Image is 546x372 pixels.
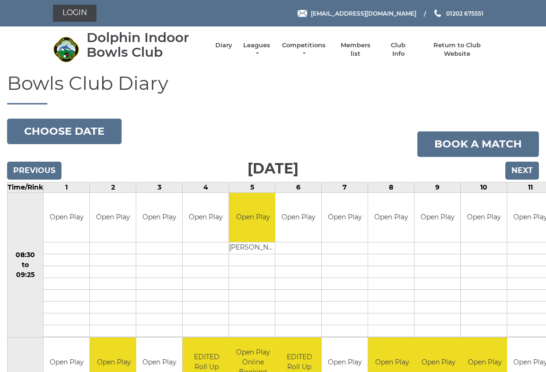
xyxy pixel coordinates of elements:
[505,162,539,180] input: Next
[461,193,507,242] td: Open Play
[368,182,414,192] td: 8
[335,41,375,58] a: Members list
[461,182,507,192] td: 10
[229,182,275,192] td: 5
[7,162,62,180] input: Previous
[275,182,322,192] td: 6
[183,193,229,242] td: Open Play
[183,182,229,192] td: 4
[434,9,441,17] img: Phone us
[417,131,539,157] a: Book a match
[87,30,206,60] div: Dolphin Indoor Bowls Club
[446,9,484,17] span: 01202 675551
[90,193,136,242] td: Open Play
[7,119,122,144] button: Choose date
[229,242,277,254] td: [PERSON_NAME]
[414,193,460,242] td: Open Play
[414,182,461,192] td: 9
[8,182,44,192] td: Time/Rink
[242,41,272,58] a: Leagues
[136,182,183,192] td: 3
[433,9,484,18] a: Phone us 01202 675551
[44,182,90,192] td: 1
[298,10,307,17] img: Email
[53,36,79,62] img: Dolphin Indoor Bowls Club
[90,182,136,192] td: 2
[368,193,414,242] td: Open Play
[281,41,326,58] a: Competitions
[385,41,412,58] a: Club Info
[298,9,416,18] a: Email [EMAIL_ADDRESS][DOMAIN_NAME]
[215,41,232,50] a: Diary
[44,193,89,242] td: Open Play
[7,73,539,104] h1: Bowls Club Diary
[311,9,416,17] span: [EMAIL_ADDRESS][DOMAIN_NAME]
[422,41,493,58] a: Return to Club Website
[322,193,368,242] td: Open Play
[229,193,277,242] td: Open Play
[275,193,321,242] td: Open Play
[136,193,182,242] td: Open Play
[322,182,368,192] td: 7
[8,192,44,337] td: 08:30 to 09:25
[53,5,97,22] a: Login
